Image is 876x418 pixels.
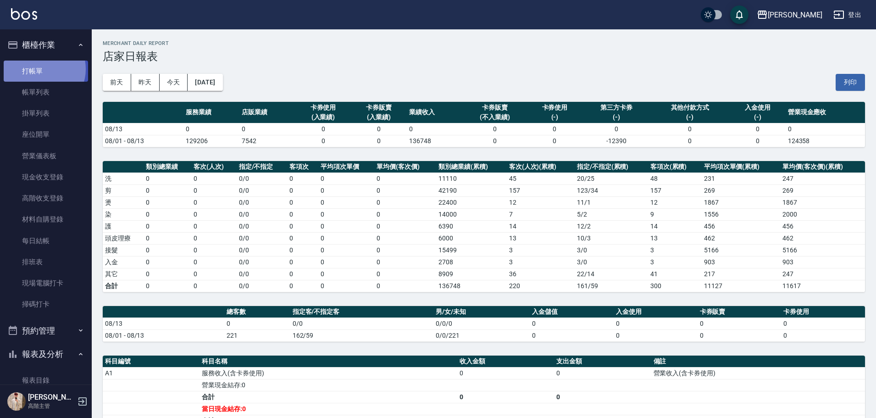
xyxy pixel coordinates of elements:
td: 231 [702,173,781,184]
td: 0 [318,232,374,244]
td: 0 [191,280,237,292]
td: 0 [374,280,436,292]
td: 0 [287,184,318,196]
td: 14 [507,220,575,232]
h5: [PERSON_NAME] [28,393,75,402]
td: 220 [507,280,575,292]
td: 5166 [780,244,865,256]
td: 0 [318,256,374,268]
td: 0 [191,244,237,256]
button: 登出 [830,6,865,23]
button: 列印 [836,74,865,91]
div: 入金使用 [732,103,783,112]
a: 營業儀表板 [4,145,88,167]
th: 客項次 [287,161,318,173]
div: [PERSON_NAME] [768,9,822,21]
td: 0 [295,123,351,135]
div: (-) [529,112,581,122]
td: 0 [287,256,318,268]
td: 0 [144,184,191,196]
th: 平均項次單價(累積) [702,161,781,173]
td: 0 [730,135,786,147]
td: 0 [351,135,407,147]
td: 14 [648,220,702,232]
td: 洗 [103,173,144,184]
td: 0 [582,123,650,135]
td: 0 [191,256,237,268]
td: 剪 [103,184,144,196]
td: 0 / 0 [237,184,288,196]
td: 0 [144,256,191,268]
td: 0 [144,208,191,220]
th: 客項次(累積) [648,161,702,173]
th: 單均價(客次價)(累積) [780,161,865,173]
td: 0 [614,318,698,329]
td: 0 [730,123,786,135]
td: 0 [781,329,865,341]
td: 0 [374,196,436,208]
td: 0 [144,280,191,292]
td: 0 / 0 [237,256,288,268]
div: 卡券販賣 [353,103,405,112]
td: 0 [554,367,651,379]
td: 0 [144,268,191,280]
td: 3 [648,244,702,256]
td: 接髮 [103,244,144,256]
div: 其他付款方式 [653,103,727,112]
td: 0 [318,280,374,292]
td: 0 [457,391,554,403]
td: 456 [702,220,781,232]
th: 卡券使用 [781,306,865,318]
td: 其它 [103,268,144,280]
td: 10 / 3 [575,232,648,244]
td: 300 [648,280,702,292]
td: 6390 [436,220,506,232]
td: 0 [781,318,865,329]
th: 男/女/未知 [433,306,530,318]
td: 129206 [183,135,239,147]
a: 高階收支登錄 [4,188,88,209]
td: 123 / 34 [575,184,648,196]
td: 136748 [407,135,463,147]
td: 0 [318,268,374,280]
button: save [730,6,748,24]
td: 0 [144,196,191,208]
button: [PERSON_NAME] [753,6,826,24]
td: 22400 [436,196,506,208]
td: 0 [287,232,318,244]
td: 11617 [780,280,865,292]
button: 前天 [103,74,131,91]
td: 12 [507,196,575,208]
td: 0 [318,208,374,220]
td: 服務收入(含卡券使用) [200,367,457,379]
td: 5 / 2 [575,208,648,220]
table: a dense table [103,161,865,292]
th: 服務業績 [183,102,239,123]
a: 報表目錄 [4,370,88,391]
td: 0 [318,173,374,184]
a: 排班表 [4,251,88,273]
th: 指定客/不指定客 [290,306,434,318]
button: 預約管理 [4,319,88,343]
th: 類別總業績(累積) [436,161,506,173]
td: 0 [287,268,318,280]
th: 支出金額 [554,356,651,368]
td: 903 [702,256,781,268]
td: 0 [457,367,554,379]
td: 247 [780,173,865,184]
td: 0 [407,123,463,135]
div: (不入業績) [465,112,525,122]
td: 3 [648,256,702,268]
td: 3 [507,244,575,256]
td: 染 [103,208,144,220]
td: 0 [374,173,436,184]
table: a dense table [103,306,865,342]
div: 卡券使用 [529,103,581,112]
div: 第三方卡券 [585,103,648,112]
td: 合計 [200,391,457,403]
td: 0 [287,196,318,208]
td: 0 [191,268,237,280]
td: 20 / 25 [575,173,648,184]
td: 0 [374,208,436,220]
td: 162/59 [290,329,434,341]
